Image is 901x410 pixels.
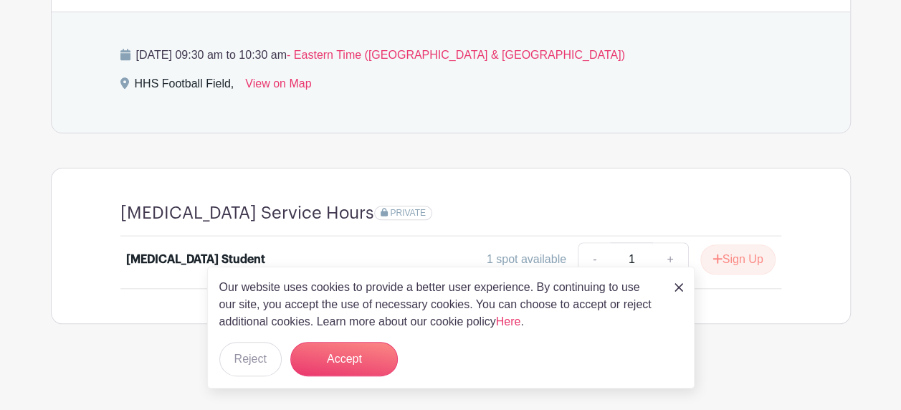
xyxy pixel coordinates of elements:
[219,279,659,330] p: Our website uses cookies to provide a better user experience. By continuing to use our site, you ...
[487,251,566,268] div: 1 spot available
[652,242,688,277] a: +
[135,75,234,98] div: HHS Football Field,
[578,242,611,277] a: -
[245,75,311,98] a: View on Map
[219,342,282,376] button: Reject
[496,315,521,328] a: Here
[390,208,426,218] span: PRIVATE
[700,244,776,275] button: Sign Up
[120,203,374,224] h4: [MEDICAL_DATA] Service Hours
[287,49,625,61] span: - Eastern Time ([GEOGRAPHIC_DATA] & [GEOGRAPHIC_DATA])
[674,283,683,292] img: close_button-5f87c8562297e5c2d7936805f587ecaba9071eb48480494691a3f1689db116b3.svg
[290,342,398,376] button: Accept
[126,251,265,268] div: [MEDICAL_DATA] Student
[120,47,781,64] p: [DATE] 09:30 am to 10:30 am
